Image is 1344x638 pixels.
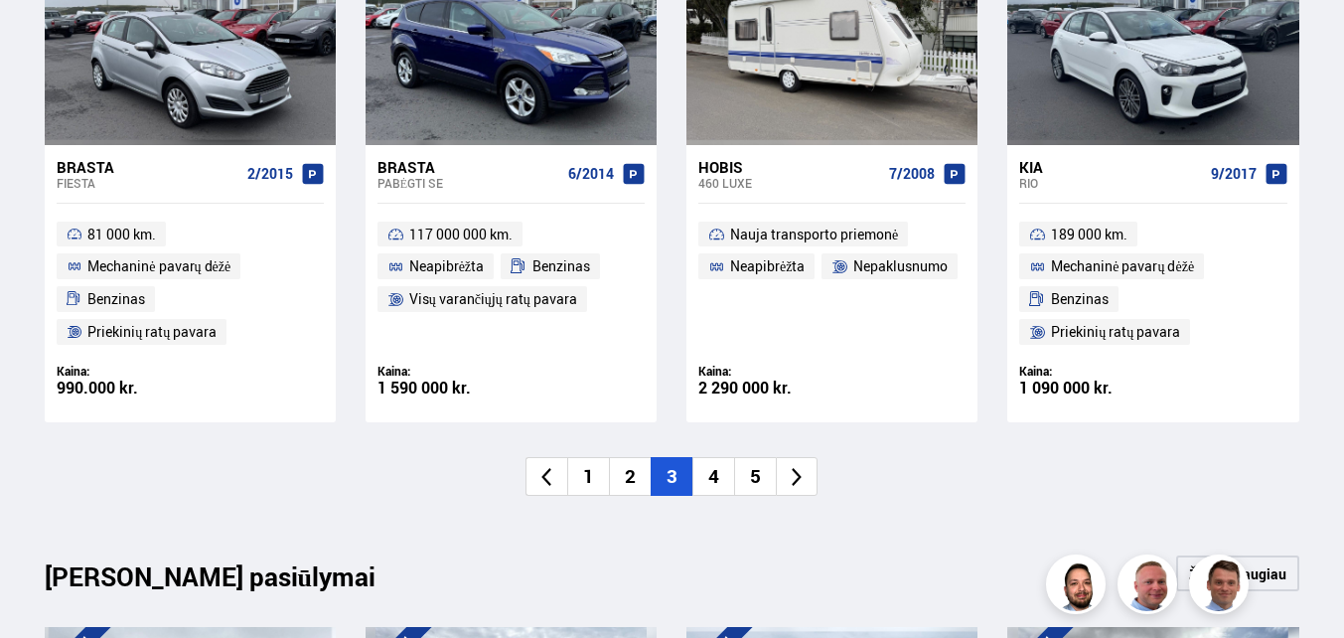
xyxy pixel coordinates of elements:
[57,377,138,399] font: 990.000 kr.
[567,457,609,496] li: 1
[1007,145,1298,423] a: Kia Rio 9/2017 189 000 km. Mechaninė pavarų dėžė Benzinas Priekinių ratų pavara Kaina: 1 090 000 kr.
[1049,558,1109,617] img: nhp88E3Fdnt1Opn2.png
[853,254,948,278] span: Nepaklusnumo
[409,223,513,246] span: 117 000 000 km.
[1019,176,1202,190] div: Rio
[409,254,484,278] span: Neapibrėžta
[377,364,512,379] div: Kaina:
[247,166,293,182] span: 2/2015
[651,457,692,496] li: 3
[1019,364,1153,379] div: Kaina:
[377,377,471,399] font: 1 590 000 kr.
[1019,158,1202,176] div: Kia
[568,166,614,182] span: 6/2014
[734,457,776,496] li: 5
[87,320,217,344] span: Priekinių ratų pavara
[730,254,805,278] span: Neapibrėžta
[87,223,156,246] span: 81 000 km.
[45,145,336,423] a: Brasta Fiesta 2/2015 81 000 km. Mechaninė pavarų dėžė Benzinas Priekinių ratų pavara Kaina: 990.0...
[730,223,898,246] span: Nauja transporto priemonė
[1019,377,1113,399] font: 1 090 000 kr.
[1211,166,1257,182] span: 9/2017
[87,254,230,278] span: Mechaninė pavarų dėžė
[57,364,191,379] div: Kaina:
[1051,254,1194,278] span: Mechaninė pavarų dėžė
[692,457,734,496] li: 4
[698,176,881,190] div: 460 LUXE
[57,158,239,176] div: Brasta
[1120,558,1180,617] img: siFngHWaQ9KaOqBr.png
[377,176,560,190] div: Pabėgti SE
[16,8,75,68] button: Atidarykite "LiveChat" pokalbių sąsają
[1051,223,1127,246] span: 189 000 km.
[686,145,977,423] a: Hobis 460 LUXE 7/2008 Nauja transporto priemonė Neapibrėžta Nepaklusnumo Kaina: 2 290 000 kr.
[1051,320,1180,344] span: Priekinių ratų pavara
[57,176,239,190] div: Fiesta
[87,287,145,311] span: Benzinas
[45,561,410,603] div: [PERSON_NAME] pasiūlymai
[698,364,832,379] div: Kaina:
[1051,287,1109,311] span: Benzinas
[1192,558,1252,617] img: FbJEzSuNWCJXmdc-.webp
[409,287,577,311] span: Visų varančiųjų ratų pavara
[377,158,560,176] div: Brasta
[532,254,590,278] span: Benzinas
[698,377,792,399] font: 2 290 000 kr.
[366,145,657,423] a: Brasta Pabėgti SE 6/2014 117 000 000 km. Neapibrėžta Benzinas Visų varančiųjų ratų pavara Kaina: ...
[698,158,881,176] div: Hobis
[609,457,651,496] li: 2
[889,166,935,182] span: 7/2008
